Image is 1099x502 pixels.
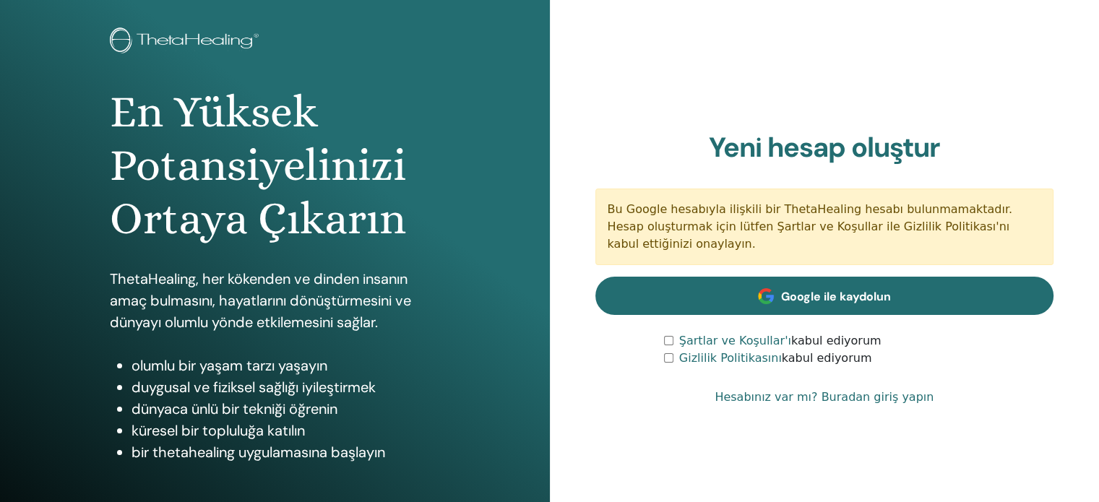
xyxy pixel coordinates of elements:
[679,351,782,365] a: Gizlilik Politikasını
[608,202,1012,251] font: Bu Google hesabıyla ilişkili bir ThetaHealing hesabı bulunmamaktadır. Hesap oluşturmak için lütfe...
[709,129,940,165] font: Yeni hesap oluştur
[132,378,376,397] font: duygusal ve fiziksel sağlığı iyileştirmek
[791,334,882,347] font: kabul ediyorum
[132,443,385,462] font: bir thetahealing uygulamasına başlayın
[679,334,791,347] a: Şartlar ve Koşullar'ı
[132,356,327,375] font: olumlu bir yaşam tarzı yaşayın
[715,390,934,404] font: Hesabınız var mı? Buradan giriş yapın
[781,289,891,304] font: Google ile kaydolun
[715,389,934,406] a: Hesabınız var mı? Buradan giriş yapın
[110,86,406,245] font: En Yüksek Potansiyelinizi Ortaya Çıkarın
[132,399,337,418] font: dünyaca ünlü bir tekniği öğrenin
[595,277,1054,315] a: Google ile kaydolun
[782,351,872,365] font: kabul ediyorum
[110,269,411,332] font: ThetaHealing, her kökenden ve dinden insanın amaç bulmasını, hayatlarını dönüştürmesini ve dünyay...
[132,421,305,440] font: küresel bir topluluğa katılın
